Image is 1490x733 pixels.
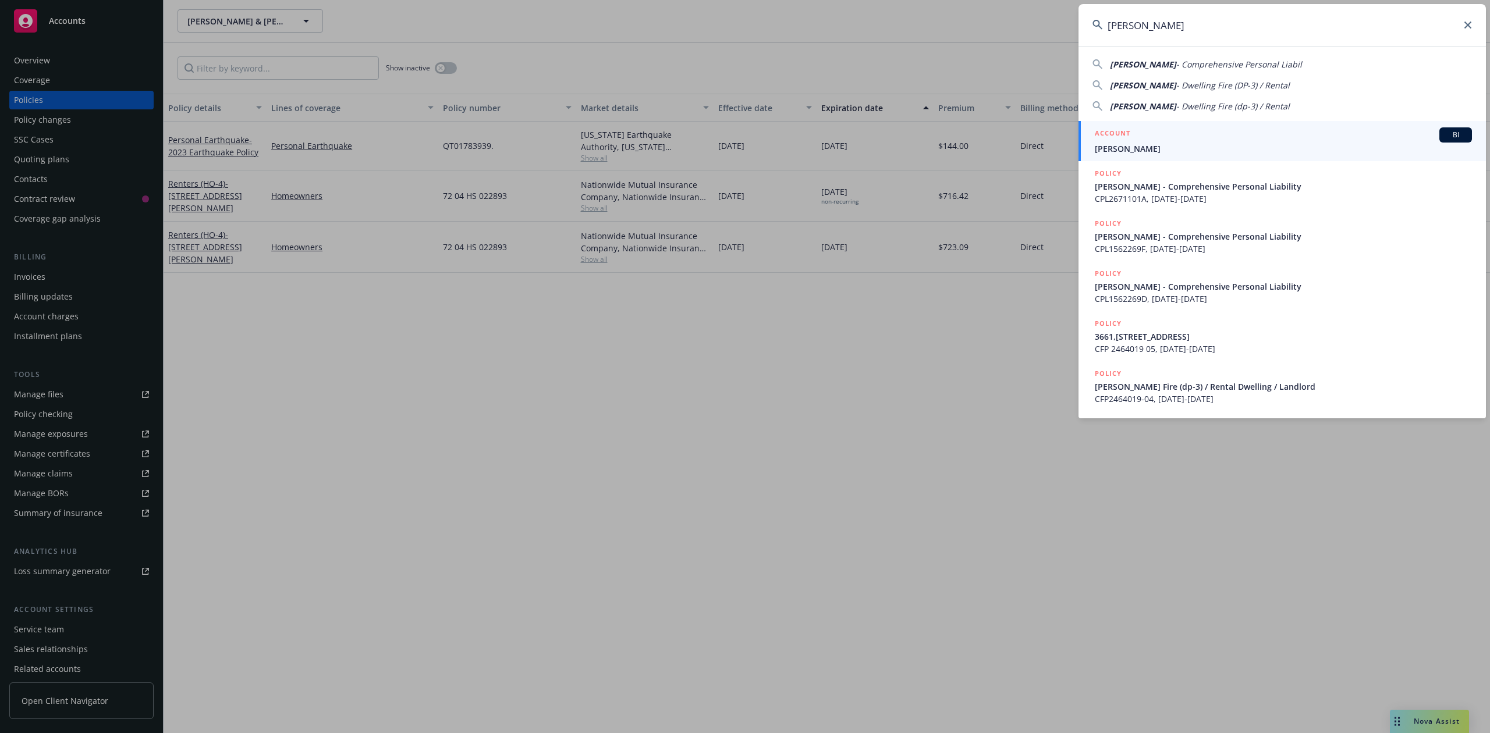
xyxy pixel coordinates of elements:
span: CFP2464019-04, [DATE]-[DATE] [1095,393,1472,405]
span: CPL1562269F, [DATE]-[DATE] [1095,243,1472,255]
a: POLICY[PERSON_NAME] - Comprehensive Personal LiabilityCPL1562269D, [DATE]-[DATE] [1079,261,1486,311]
span: CFP 2464019 05, [DATE]-[DATE] [1095,343,1472,355]
span: - Dwelling Fire (dp-3) / Rental [1176,101,1290,112]
h5: POLICY [1095,268,1122,279]
span: [PERSON_NAME] [1110,101,1176,112]
h5: POLICY [1095,218,1122,229]
span: - Comprehensive Personal Liabil [1176,59,1302,70]
span: 3661,[STREET_ADDRESS] [1095,330,1472,343]
a: POLICY[PERSON_NAME] Fire (dp-3) / Rental Dwelling / LandlordCFP2464019-04, [DATE]-[DATE] [1079,361,1486,411]
h5: POLICY [1095,368,1122,379]
span: [PERSON_NAME] - Comprehensive Personal Liability [1095,180,1472,193]
span: [PERSON_NAME] - Comprehensive Personal Liability [1095,280,1472,293]
span: - Dwelling Fire (DP-3) / Rental [1176,80,1290,91]
h5: POLICY [1095,318,1122,329]
span: [PERSON_NAME] [1095,143,1472,155]
span: [PERSON_NAME] [1110,80,1176,91]
span: CPL1562269D, [DATE]-[DATE] [1095,293,1472,305]
span: [PERSON_NAME] [1110,59,1176,70]
span: BI [1444,130,1467,140]
span: CPL2671101A, [DATE]-[DATE] [1095,193,1472,205]
a: POLICY[PERSON_NAME] - Comprehensive Personal LiabilityCPL2671101A, [DATE]-[DATE] [1079,161,1486,211]
a: POLICY3661,[STREET_ADDRESS]CFP 2464019 05, [DATE]-[DATE] [1079,311,1486,361]
h5: POLICY [1095,168,1122,179]
h5: ACCOUNT [1095,127,1130,141]
span: [PERSON_NAME] Fire (dp-3) / Rental Dwelling / Landlord [1095,380,1472,393]
span: [PERSON_NAME] - Comprehensive Personal Liability [1095,230,1472,243]
input: Search... [1079,4,1486,46]
a: POLICY[PERSON_NAME] - Comprehensive Personal LiabilityCPL1562269F, [DATE]-[DATE] [1079,211,1486,261]
a: ACCOUNTBI[PERSON_NAME] [1079,121,1486,161]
